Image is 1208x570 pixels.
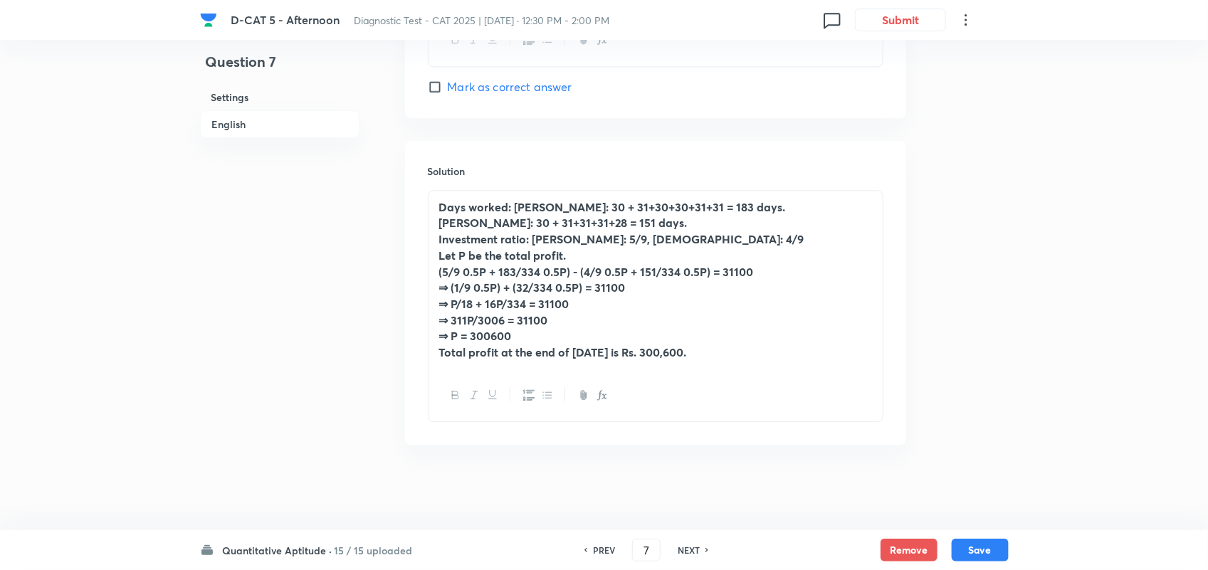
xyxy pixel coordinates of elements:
span: Diagnostic Test - CAT 2025 | [DATE] · 12:30 PM - 2:00 PM [354,14,609,27]
strong: [PERSON_NAME]: 30 + 31+31+31+28 = 151 days. [439,215,688,230]
h6: 15 / 15 uploaded [335,543,413,558]
button: Submit [855,9,946,31]
strong: ⇒ 311P/3006 = 31100 [439,312,548,327]
img: Company Logo [200,11,217,28]
h6: Quantitative Aptitude · [223,543,332,558]
h6: English [200,110,359,138]
strong: ⇒ P/18 + 16P/334 = 31100 [439,296,569,311]
h4: Question 7 [200,51,359,84]
h6: NEXT [678,544,700,556]
strong: Let P be the total profit. [439,248,567,263]
strong: (5/9 0.5P + 183/334 0.5P) - (4/9 0.5P + 151/334 0.5P) = 31100 [439,264,754,279]
button: Save [952,539,1009,561]
button: Remove [881,539,937,561]
strong: ⇒ P = 300600 [439,328,512,343]
span: Mark as correct answer [448,78,572,95]
strong: Total profit at the end of [DATE] is Rs. 300,600. [439,344,687,359]
h6: PREV [593,544,615,556]
strong: Days worked: [PERSON_NAME]: 30 + 31+30+30+31+31 = 183 days. [439,199,786,214]
span: D-CAT 5 - Afternoon [231,12,340,27]
a: Company Logo [200,11,220,28]
strong: Investment ratio: [PERSON_NAME]: 5/9, [DEMOGRAPHIC_DATA]: 4/9 [439,231,804,246]
strong: ⇒ (1/9 0.5P) + (32/334 0.5P) = 31100 [439,280,626,295]
h6: Settings [200,84,359,110]
h6: Solution [428,164,883,179]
